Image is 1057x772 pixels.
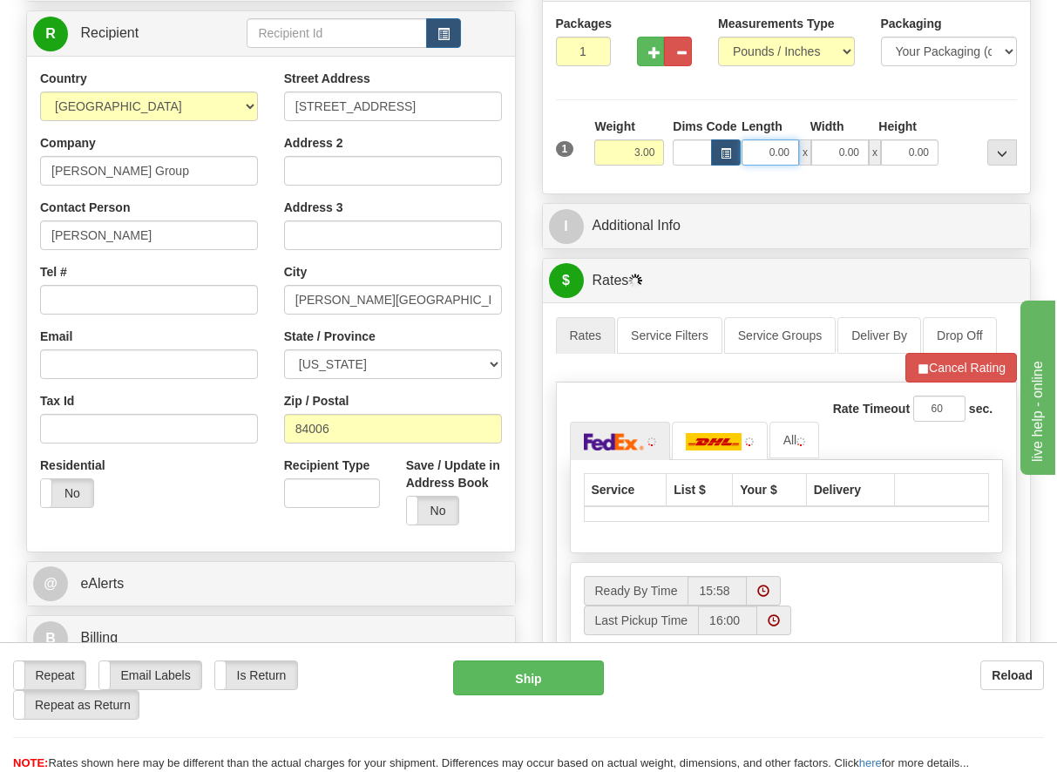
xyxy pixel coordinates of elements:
[284,392,349,410] label: Zip / Postal
[284,70,370,87] label: Street Address
[40,70,87,87] label: Country
[40,457,95,474] label: Residential
[686,433,742,450] img: DHL
[33,17,68,51] span: R
[647,437,656,446] img: tiny_red.gif
[556,15,611,32] label: Packages
[980,660,1044,690] button: Reload
[549,263,584,298] span: $
[33,16,223,51] a: R Recipient
[769,422,820,458] a: All
[594,118,634,135] label: Weight
[284,263,307,281] label: City
[584,473,667,506] th: Service
[284,134,343,152] label: Address 2
[80,630,118,645] span: Billing
[810,118,844,135] label: Width
[247,18,426,48] input: Recipient Id
[40,199,130,216] label: Contact Person
[284,199,343,216] label: Address 3
[453,660,603,695] button: Ship
[878,118,917,135] label: Height
[617,317,722,354] a: Service Filters
[796,437,805,446] img: tiny_red.gif
[584,576,688,606] label: Ready By Time
[14,691,139,719] label: Repeat as Return
[33,566,509,602] a: @ eAlerts
[549,209,584,244] span: I
[549,208,1025,244] a: IAdditional Info
[549,263,1025,299] a: $Rates
[923,317,997,354] a: Drop Off
[673,118,733,135] label: Dims Code
[881,15,942,32] label: Packaging
[628,274,642,288] img: Progress.gif
[33,621,68,656] span: B
[869,139,881,166] span: x
[667,473,733,506] th: List $
[41,479,93,507] label: No
[215,661,297,689] label: Is Return
[833,400,910,417] label: Rate Timeout
[406,457,502,491] label: Save / Update in Address Book
[80,25,139,40] span: Recipient
[33,566,68,601] span: @
[1017,297,1055,475] iframe: chat widget
[284,91,502,121] input: Enter a location
[33,620,509,656] a: B Billing
[80,576,124,591] span: eAlerts
[584,433,645,450] img: FedEx Express®
[40,328,72,345] label: Email
[718,15,835,32] label: Measurements Type
[284,328,376,345] label: State / Province
[14,661,85,689] label: Repeat
[992,668,1033,682] b: Reload
[969,400,993,417] label: sec.
[724,317,836,354] a: Service Groups
[407,497,459,525] label: No
[799,139,811,166] span: x
[733,473,806,506] th: Your $
[40,263,67,281] label: Tel #
[13,756,48,769] span: NOTE:
[987,139,1017,166] div: ...
[40,392,74,410] label: Tax Id
[584,606,699,635] label: Last Pickup Time
[806,473,894,506] th: Delivery
[556,317,616,354] a: Rates
[99,661,201,689] label: Email Labels
[837,317,921,354] a: Deliver By
[745,437,754,446] img: tiny_red.gif
[859,756,882,769] a: here
[742,118,783,135] label: Length
[556,141,574,157] span: 1
[13,10,161,31] div: live help - online
[40,134,96,152] label: Company
[284,457,370,474] label: Recipient Type
[905,353,1017,383] button: Cancel Rating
